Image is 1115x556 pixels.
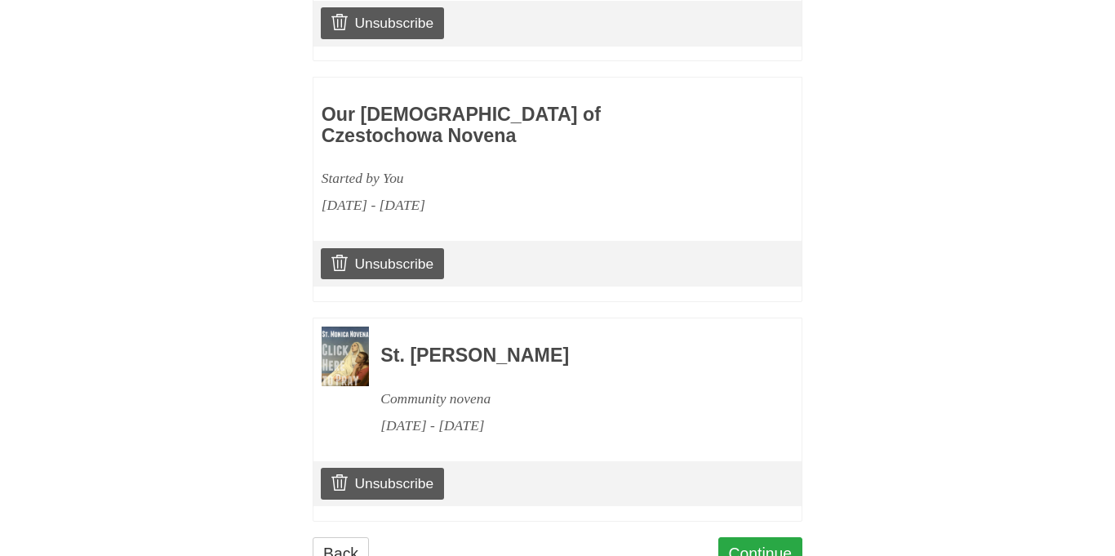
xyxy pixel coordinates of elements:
[322,327,369,386] img: Novena image
[380,412,757,439] div: [DATE] - [DATE]
[321,468,444,499] a: Unsubscribe
[322,105,699,146] h3: Our [DEMOGRAPHIC_DATA] of Czestochowa Novena
[380,385,757,412] div: Community novena
[321,248,444,279] a: Unsubscribe
[322,192,699,219] div: [DATE] - [DATE]
[321,7,444,38] a: Unsubscribe
[380,345,757,367] h3: St. [PERSON_NAME]
[322,165,699,192] div: Started by You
